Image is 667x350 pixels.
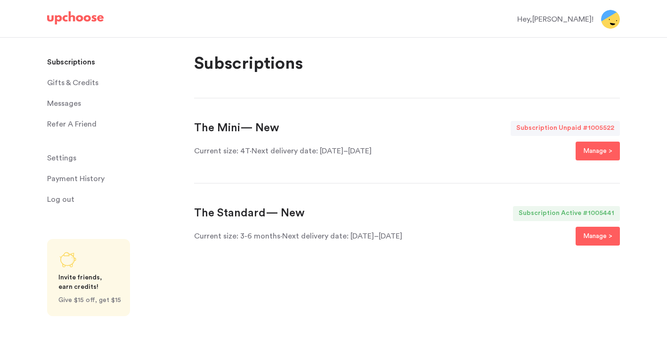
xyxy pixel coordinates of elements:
[583,231,612,242] p: Manage >
[47,169,105,188] p: Payment History
[194,206,305,221] div: The Standard — New
[517,14,594,25] div: Hey, [PERSON_NAME] !
[47,94,183,113] a: Messages
[47,190,74,209] span: Log out
[280,232,402,240] span: · Next delivery date: [DATE]–[DATE]
[511,121,583,136] div: Subscription Unpaid
[47,115,183,134] a: Refer A Friend
[583,121,620,136] div: # 1005522
[583,206,620,221] div: # 1005441
[47,149,76,167] span: Settings
[47,169,183,188] a: Payment History
[194,147,250,155] span: 4T
[194,147,240,155] span: Current size:
[250,147,372,155] span: · Next delivery date: [DATE]–[DATE]
[47,73,183,92] a: Gifts & Credits
[47,115,97,134] p: Refer A Friend
[513,206,583,221] div: Subscription Active
[47,73,98,92] span: Gifts & Credits
[47,149,183,167] a: Settings
[576,142,620,160] button: Manage >
[47,11,104,29] a: UpChoose
[194,232,280,240] span: 3-6 months
[47,53,183,72] a: Subscriptions
[576,227,620,246] button: Manage >
[194,232,240,240] span: Current size:
[194,53,620,75] p: Subscriptions
[194,121,279,136] div: The Mini — New
[47,53,95,72] p: Subscriptions
[583,145,612,157] p: Manage >
[47,11,104,24] img: UpChoose
[47,94,81,113] span: Messages
[47,190,183,209] a: Log out
[47,239,130,316] a: Share UpChoose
